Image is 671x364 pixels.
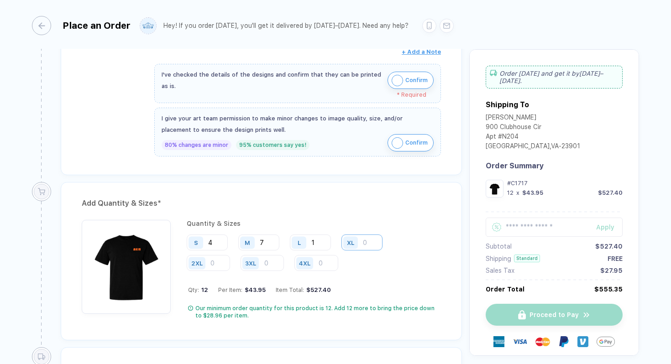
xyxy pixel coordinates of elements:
[405,135,428,150] span: Confirm
[577,336,588,347] img: Venmo
[486,243,512,250] div: Subtotal
[486,66,623,88] div: Order [DATE] and get it by [DATE]–[DATE] .
[486,133,580,142] div: Apt #N204
[608,255,623,262] div: FREE
[392,137,403,149] img: icon
[486,255,511,262] div: Shipping
[163,22,409,30] div: Hey! If you order [DATE], you'll get it delivered by [DATE]–[DATE]. Need any help?
[515,189,520,196] div: x
[388,72,434,89] button: iconConfirm
[304,286,331,293] div: $527.40
[486,161,623,170] div: Order Summary
[596,224,623,231] div: Apply
[162,113,434,135] div: I give your art team permission to make minor changes to image quality, size, and/or placement to...
[402,48,441,55] span: + Add a Note
[514,255,540,262] div: Standard
[63,20,131,31] div: Place an Order
[507,189,514,196] div: 12
[194,239,198,246] div: S
[535,334,550,349] img: master-card
[600,267,623,274] div: $27.95
[218,286,266,293] div: Per Item:
[392,75,403,86] img: icon
[486,267,514,274] div: Sales Tax
[507,180,623,187] div: #C1717
[162,69,383,92] div: I've checked the details of the designs and confirm that they can be printed as is.
[585,218,623,237] button: Apply
[522,189,543,196] div: $43.95
[405,73,428,88] span: Confirm
[86,224,166,304] img: 1760282702781wvlvj_nt_front.png
[298,239,301,246] div: L
[347,239,354,246] div: XL
[82,196,441,211] div: Add Quantity & Sizes
[276,286,331,293] div: Item Total:
[486,286,524,293] div: Order Total
[486,123,580,133] div: 900 Clubhouse Cir
[195,305,441,319] div: Our minimum order quantity for this product is 12. Add 12 more to bring the price down to $28.96 ...
[486,100,529,109] div: Shipping To
[402,45,441,59] button: + Add a Note
[140,18,156,34] img: user profile
[162,92,426,98] div: * Required
[513,334,527,349] img: visa
[595,243,623,250] div: $527.40
[299,260,310,266] div: 4XL
[245,260,256,266] div: 3XL
[486,142,580,152] div: [GEOGRAPHIC_DATA] , VA - 23901
[191,260,203,266] div: 2XL
[493,336,504,347] img: express
[388,134,434,151] button: iconConfirm
[199,286,208,293] span: 12
[558,336,569,347] img: Paypal
[236,140,309,150] div: 95% customers say yes!
[488,182,501,195] img: 1760282702781wvlvj_nt_front.png
[598,189,623,196] div: $527.40
[594,286,623,293] div: $555.35
[597,333,615,351] img: GPay
[245,239,250,246] div: M
[187,220,441,227] div: Quantity & Sizes
[162,140,231,150] div: 80% changes are minor
[486,114,580,123] div: [PERSON_NAME]
[188,286,208,293] div: Qty:
[242,286,266,293] div: $43.95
